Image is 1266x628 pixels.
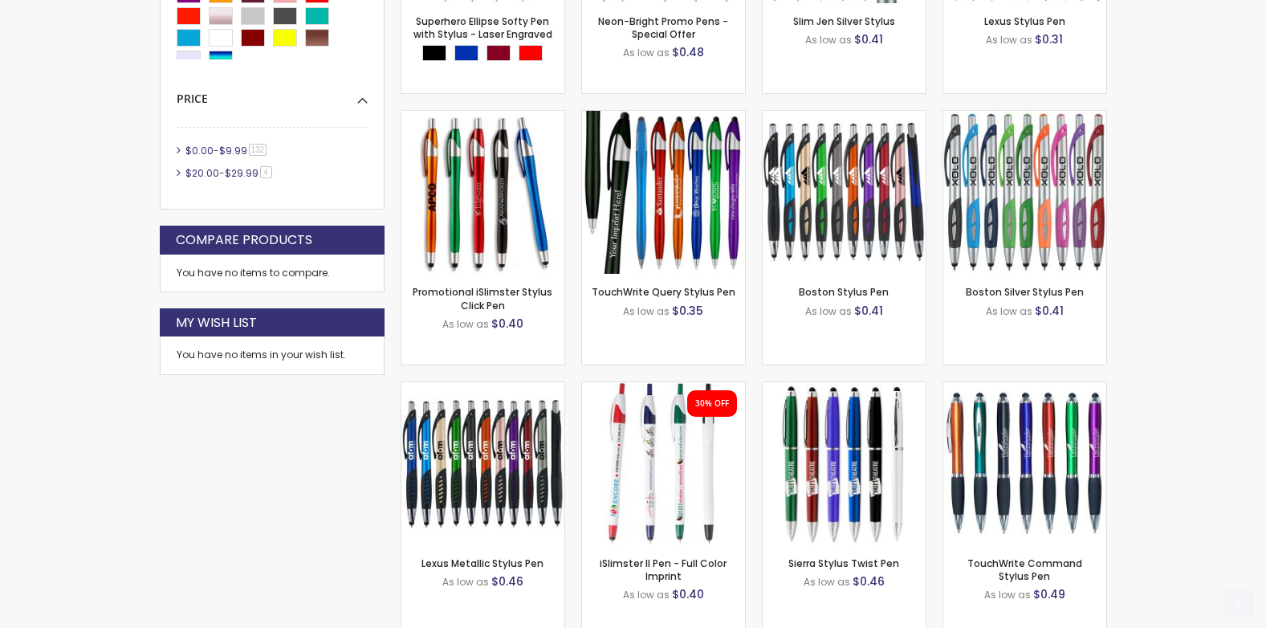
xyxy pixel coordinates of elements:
a: Boston Stylus Pen [763,110,926,124]
a: TouchWrite Command Stylus Pen [943,381,1106,395]
span: As low as [442,575,489,589]
a: Neon-Bright Promo Pens - Special Offer [598,14,728,41]
a: Lexus Metallic Stylus Pen [401,381,564,395]
a: TouchWrite Query Stylus Pen [582,110,745,124]
span: As low as [805,304,852,318]
span: $0.31 [1035,31,1063,47]
span: $0.49 [1033,586,1065,602]
span: As low as [986,304,1032,318]
div: Price [177,80,368,107]
a: Lexus Metallic Stylus Pen [421,557,543,570]
span: As low as [986,33,1032,47]
span: 4 [260,166,272,178]
a: Top [1223,590,1254,616]
a: Boston Stylus Pen [799,285,889,299]
strong: My Wish List [176,314,257,332]
img: Promotional iSlimster Stylus Click Pen [401,111,564,274]
span: $0.41 [1035,303,1064,319]
img: TouchWrite Query Stylus Pen [582,111,745,274]
span: $0.40 [491,316,523,332]
a: TouchWrite Query Stylus Pen [592,285,735,299]
span: 132 [249,144,267,156]
span: As low as [804,575,850,589]
img: Lexus Metallic Stylus Pen [401,382,564,545]
span: As low as [623,588,670,601]
span: $20.00 [185,166,219,180]
a: Lexus Stylus Pen [984,14,1065,28]
div: Black [422,45,446,61]
span: $0.48 [672,44,704,60]
span: $0.00 [185,144,214,157]
span: $0.46 [853,573,885,589]
span: $0.40 [672,586,704,602]
span: $0.41 [854,31,883,47]
img: Boston Stylus Pen [763,111,926,274]
span: $0.35 [672,303,703,319]
span: As low as [623,46,670,59]
img: Boston Silver Stylus Pen [943,111,1106,274]
a: $20.00-$29.994 [181,166,278,180]
img: Sierra Stylus Twist Pen [763,382,926,545]
div: Red [519,45,543,61]
a: Slim Jen Silver Stylus [793,14,895,28]
a: Promotional iSlimster Stylus Click Pen [413,285,552,312]
span: $0.41 [854,303,883,319]
div: 30% OFF [695,398,729,410]
img: TouchWrite Command Stylus Pen [943,382,1106,545]
a: Superhero Ellipse Softy Pen with Stylus - Laser Engraved [413,14,552,41]
span: $29.99 [225,166,258,180]
a: Boston Silver Stylus Pen [966,285,1084,299]
span: $9.99 [219,144,247,157]
a: Promotional iSlimster Stylus Click Pen [401,110,564,124]
div: You have no items in your wish list. [177,349,368,361]
span: As low as [805,33,852,47]
a: iSlimster II Pen - Full Color Imprint [582,381,745,395]
a: Sierra Stylus Twist Pen [788,557,899,570]
span: As low as [623,304,670,318]
a: TouchWrite Command Stylus Pen [967,557,1082,583]
a: Sierra Stylus Twist Pen [763,381,926,395]
span: As low as [442,317,489,331]
div: Burgundy [486,45,511,61]
a: iSlimster II Pen - Full Color Imprint [600,557,727,583]
div: Blue [454,45,478,61]
img: iSlimster II Pen - Full Color Imprint [582,382,745,545]
strong: Compare Products [176,231,312,249]
div: You have no items to compare. [160,255,385,292]
a: Boston Silver Stylus Pen [943,110,1106,124]
span: $0.46 [491,573,523,589]
span: As low as [984,588,1031,601]
a: $0.00-$9.99132 [181,144,273,157]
